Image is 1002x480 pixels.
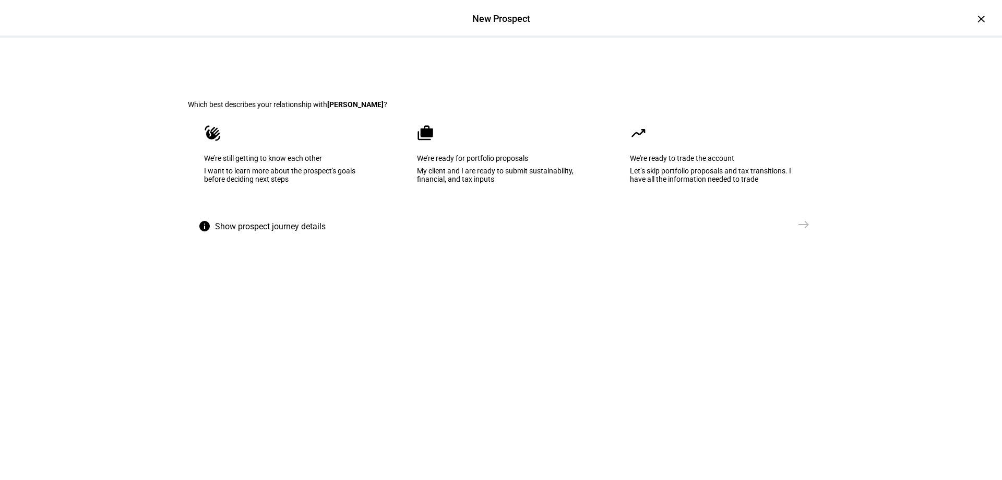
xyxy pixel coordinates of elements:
eth-mega-radio-button: We’re ready for portfolio proposals [401,109,601,214]
b: [PERSON_NAME] [327,100,384,109]
div: Which best describes your relationship with ? [188,100,814,109]
span: Show prospect journey details [215,214,326,239]
eth-mega-radio-button: We're ready to trade the account [614,109,814,214]
mat-icon: cases [417,125,434,142]
div: We’re still getting to know each other [204,154,372,162]
div: We're ready to trade the account [630,154,798,162]
div: Let’s skip portfolio proposals and tax transitions. I have all the information needed to trade [630,167,798,183]
div: We’re ready for portfolio proposals [417,154,585,162]
div: My client and I are ready to submit sustainability, financial, and tax inputs [417,167,585,183]
mat-icon: info [198,220,211,232]
mat-icon: moving [630,125,647,142]
div: I want to learn more about the prospect's goals before deciding next steps [204,167,372,183]
mat-icon: waving_hand [204,125,221,142]
button: Show prospect journey details [188,214,340,239]
div: × [973,10,989,27]
eth-mega-radio-button: We’re still getting to know each other [188,109,388,214]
